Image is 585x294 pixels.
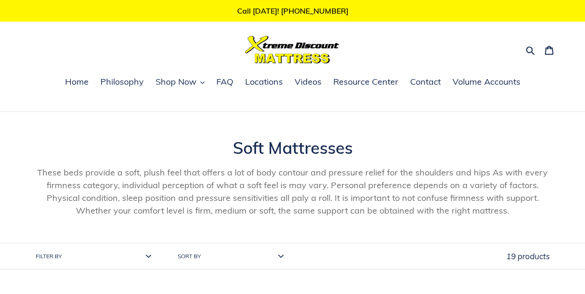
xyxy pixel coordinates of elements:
[453,76,520,87] span: Volume Accounts
[245,76,283,87] span: Locations
[410,76,441,87] span: Contact
[448,75,525,89] a: Volume Accounts
[506,251,550,261] span: 19 products
[36,252,62,261] label: Filter by
[233,137,353,158] span: Soft Mattresses
[156,76,197,87] span: Shop Now
[37,167,548,216] span: These beds provide a soft, plush feel that offers a lot of body contour and pressure relief for t...
[96,75,148,89] a: Philosophy
[100,76,144,87] span: Philosophy
[60,75,93,89] a: Home
[178,252,201,261] label: Sort by
[329,75,403,89] a: Resource Center
[151,75,209,89] button: Shop Now
[245,36,339,64] img: Xtreme Discount Mattress
[216,76,233,87] span: FAQ
[65,76,89,87] span: Home
[212,75,238,89] a: FAQ
[240,75,288,89] a: Locations
[295,76,321,87] span: Videos
[405,75,445,89] a: Contact
[290,75,326,89] a: Videos
[333,76,398,87] span: Resource Center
